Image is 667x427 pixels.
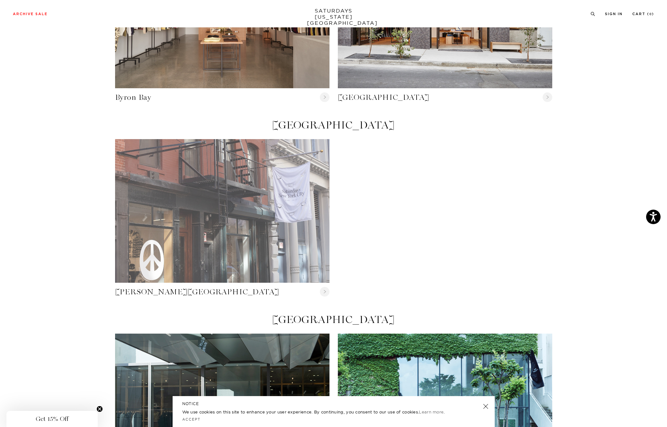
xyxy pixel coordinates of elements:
h4: [GEOGRAPHIC_DATA] [115,314,552,325]
a: Accept [182,417,201,422]
a: [GEOGRAPHIC_DATA] [338,92,552,103]
h4: [GEOGRAPHIC_DATA] [115,120,552,130]
a: SATURDAYS[US_STATE][GEOGRAPHIC_DATA] [307,8,360,26]
span: Get 15% Off [36,415,68,423]
a: Sign In [605,12,623,16]
div: Get 15% OffClose teaser [6,411,98,427]
a: Cart (0) [632,12,654,16]
a: Learn more [419,409,444,414]
h5: NOTICE [182,401,485,407]
div: Crosby Street [115,139,329,282]
p: We use cookies on this site to enhance your user experience. By continuing, you consent to our us... [182,409,462,415]
button: Close teaser [96,406,103,412]
a: Archive Sale [13,12,48,16]
a: Byron Bay [115,92,329,103]
a: [PERSON_NAME][GEOGRAPHIC_DATA] [115,287,329,297]
small: 0 [649,13,652,16]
